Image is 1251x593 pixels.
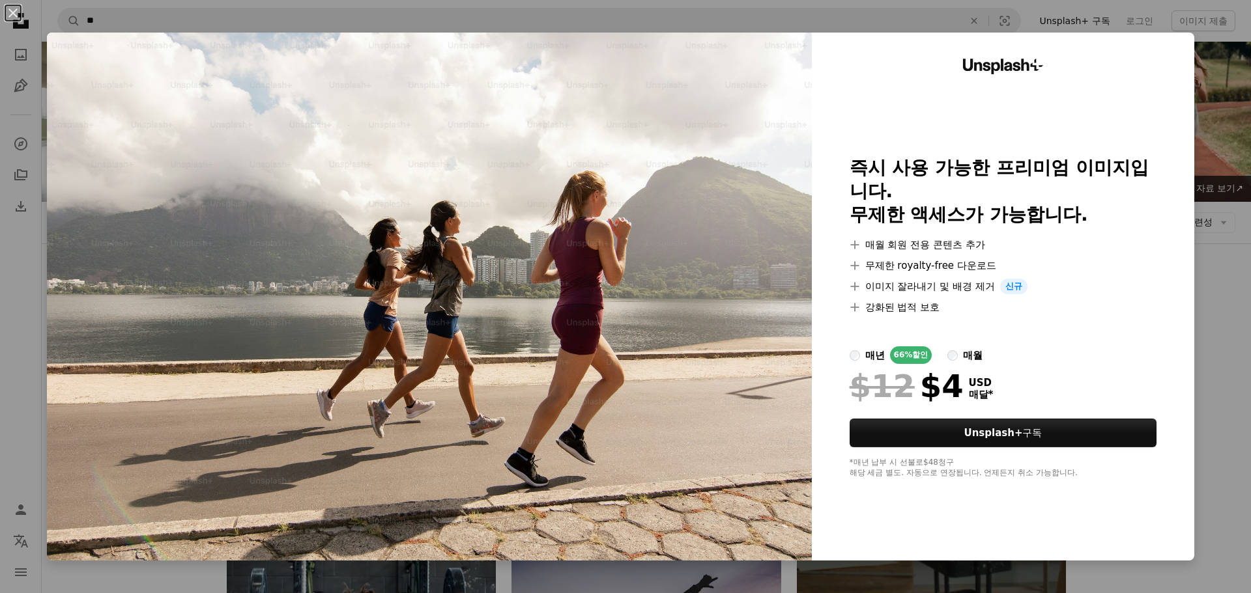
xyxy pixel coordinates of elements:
[850,369,915,403] span: $12
[850,258,1157,273] li: 무제한 royalty-free 다운로드
[850,279,1157,294] li: 이미지 잘라내기 및 배경 제거
[850,369,964,403] div: $4
[850,156,1157,227] h2: 즉시 사용 가능한 프리미엄 이미지입니다. 무제한 액세스가 가능합니다.
[964,427,1023,439] strong: Unsplash+
[947,350,958,361] input: 매월
[850,237,1157,253] li: 매월 회원 전용 콘텐츠 추가
[865,348,885,363] div: 매년
[963,348,983,363] div: 매월
[850,458,1157,478] div: *매년 납부 시 선불로 $48 청구 해당 세금 별도. 자동으로 연장됩니다. 언제든지 취소 가능합니다.
[890,346,932,364] div: 66% 할인
[850,419,1157,447] button: Unsplash+구독
[969,377,994,389] span: USD
[1000,279,1028,294] span: 신규
[850,299,1157,315] li: 강화된 법적 보호
[850,350,860,361] input: 매년66%할인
